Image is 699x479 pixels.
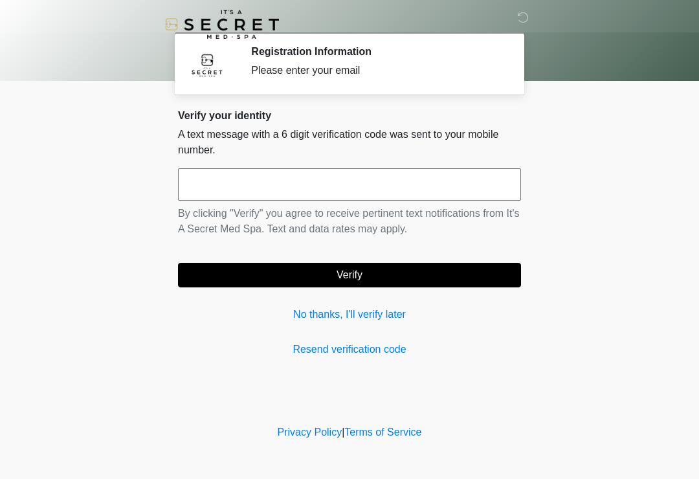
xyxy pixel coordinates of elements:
p: A text message with a 6 digit verification code was sent to your mobile number. [178,127,521,158]
button: Verify [178,263,521,287]
a: Resend verification code [178,342,521,357]
h2: Registration Information [251,45,502,58]
h2: Verify your identity [178,109,521,122]
img: It's A Secret Med Spa Logo [165,10,279,39]
p: By clicking "Verify" you agree to receive pertinent text notifications from It's A Secret Med Spa... [178,206,521,237]
div: Please enter your email [251,63,502,78]
a: Terms of Service [344,427,421,438]
a: No thanks, I'll verify later [178,307,521,322]
a: | [342,427,344,438]
a: Privacy Policy [278,427,342,438]
img: Agent Avatar [188,45,227,84]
